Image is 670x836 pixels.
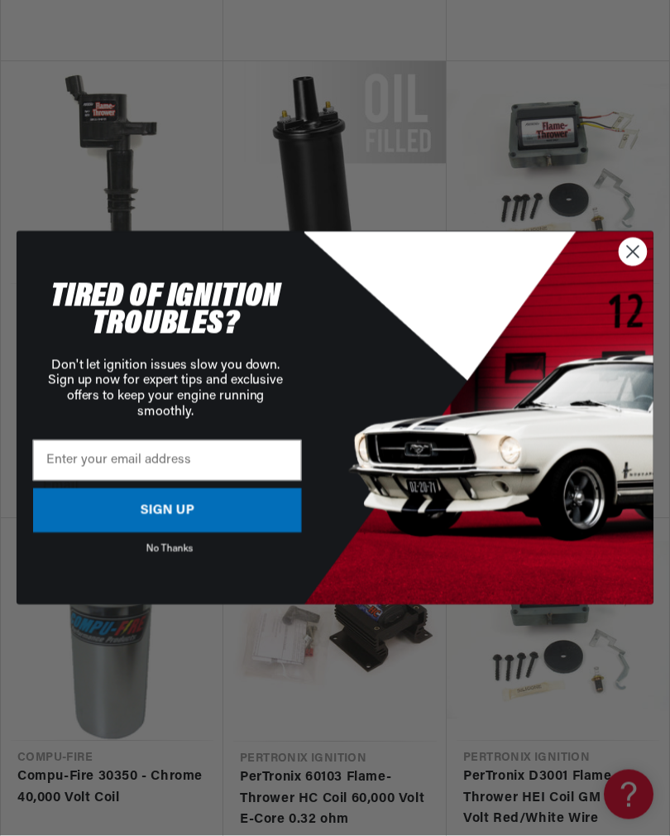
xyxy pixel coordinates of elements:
[48,358,283,419] span: Don't let ignition issues slow you down. Sign up now for expert tips and exclusive offers to keep...
[38,545,302,550] button: No Thanks
[50,280,280,342] span: TIRED OF IGNITION TROUBLES?
[619,238,648,267] button: Close dialog
[33,440,302,482] input: Enter your email address
[33,489,302,533] button: SIGN UP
